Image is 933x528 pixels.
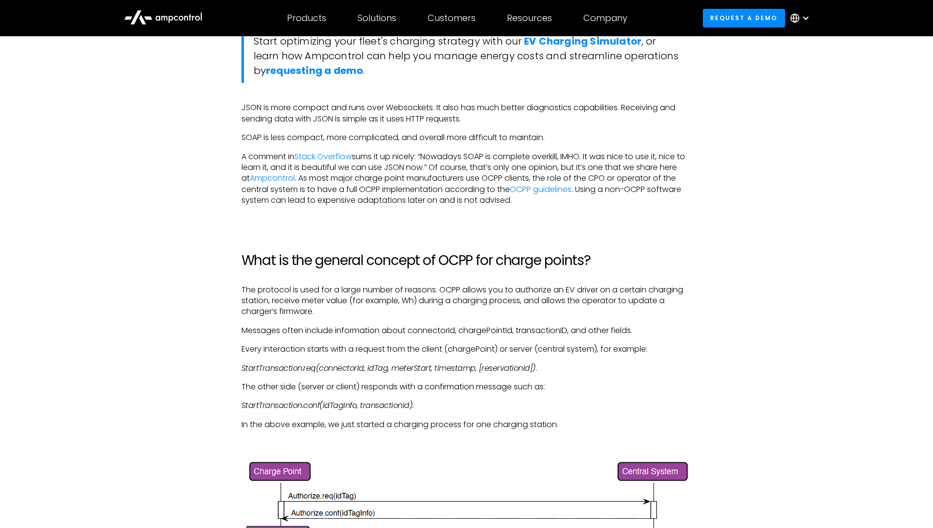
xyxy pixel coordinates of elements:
[287,13,326,24] div: Products
[241,252,692,269] h2: What is the general concept of OCPP for charge points?
[241,325,692,336] p: Messages often include information about connectorId, chargePointId, transactionID, and other fie...
[507,13,552,24] div: Resources
[703,9,785,27] a: Request a demo
[266,64,363,77] a: requesting a demo
[241,29,692,83] blockquote: Start optimizing your fleet's charging strategy with our , or learn how Ampcontrol can help you m...
[510,184,572,195] a: OCPP guidelines
[428,13,476,24] div: Customers
[241,285,692,317] p: The protocol is used for a large number of reasons. OCPP allows you to authorize an EV driver on ...
[524,34,642,48] a: EV Charging Simulator
[241,362,536,374] em: StartTransaction.req(connectorId, idTag, meterStart, timestamp, [reservationId])
[241,344,692,355] p: Every interaction starts with a request from the client (chargePoint) or server (central system),...
[241,363,692,374] p: .
[583,13,627,24] div: Company
[294,151,352,162] a: Stack Overflow
[358,13,396,24] div: Solutions
[241,382,692,392] p: The other side (server or client) responds with a confirmation message such as:
[241,132,692,143] p: SOAP is less compact, more complicated, and overall more difficult to maintain.
[241,102,692,124] p: JSON is more compact and runs over Websockets. It also has much better diagnostics capabilities. ...
[241,151,692,206] p: A comment in sums it up nicely: “Nowadays SOAP is complete overkill, IMHO. It was nice to use it,...
[241,400,414,411] em: StartTransaction.conf(idTagInfo, transactionId).
[250,172,295,184] a: Ampcontrol
[241,214,692,225] p: ‍
[241,419,692,430] p: In the above example, we just started a charging process for one charging station.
